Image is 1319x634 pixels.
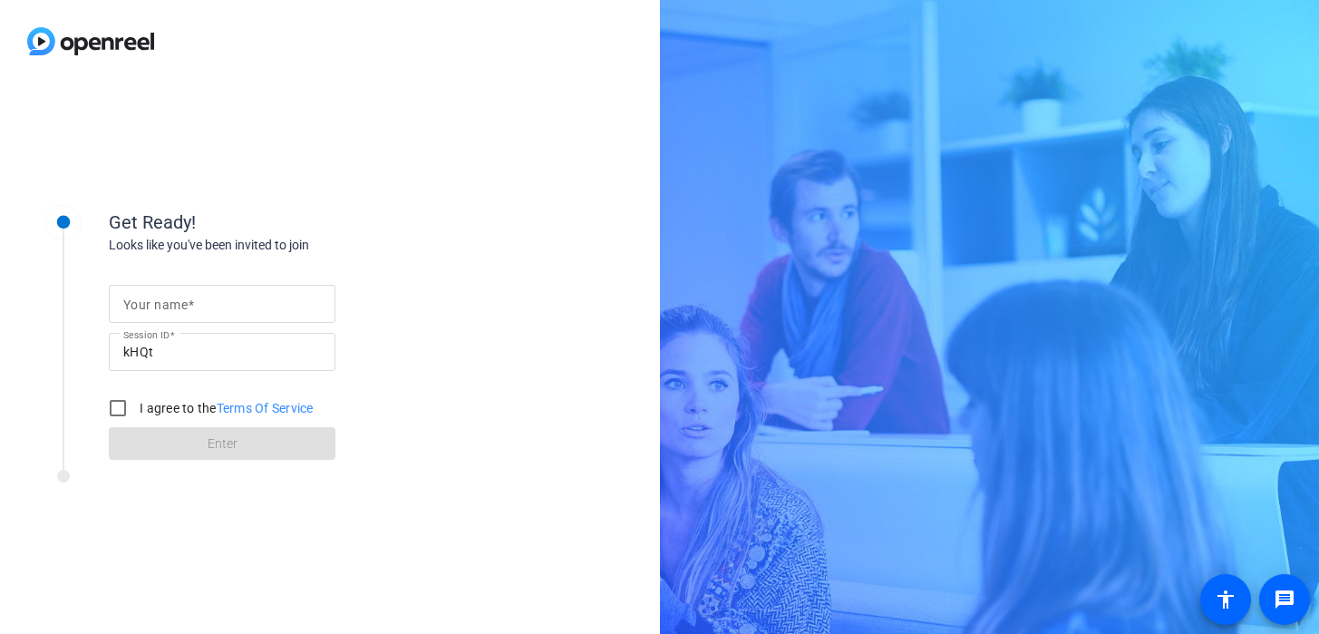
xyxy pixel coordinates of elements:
mat-icon: message [1274,589,1295,610]
mat-label: Your name [123,297,188,312]
div: Get Ready! [109,209,471,236]
mat-icon: accessibility [1215,589,1237,610]
label: I agree to the [136,399,314,417]
a: Terms Of Service [217,401,314,415]
div: Looks like you've been invited to join [109,236,471,255]
mat-label: Session ID [123,329,170,340]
